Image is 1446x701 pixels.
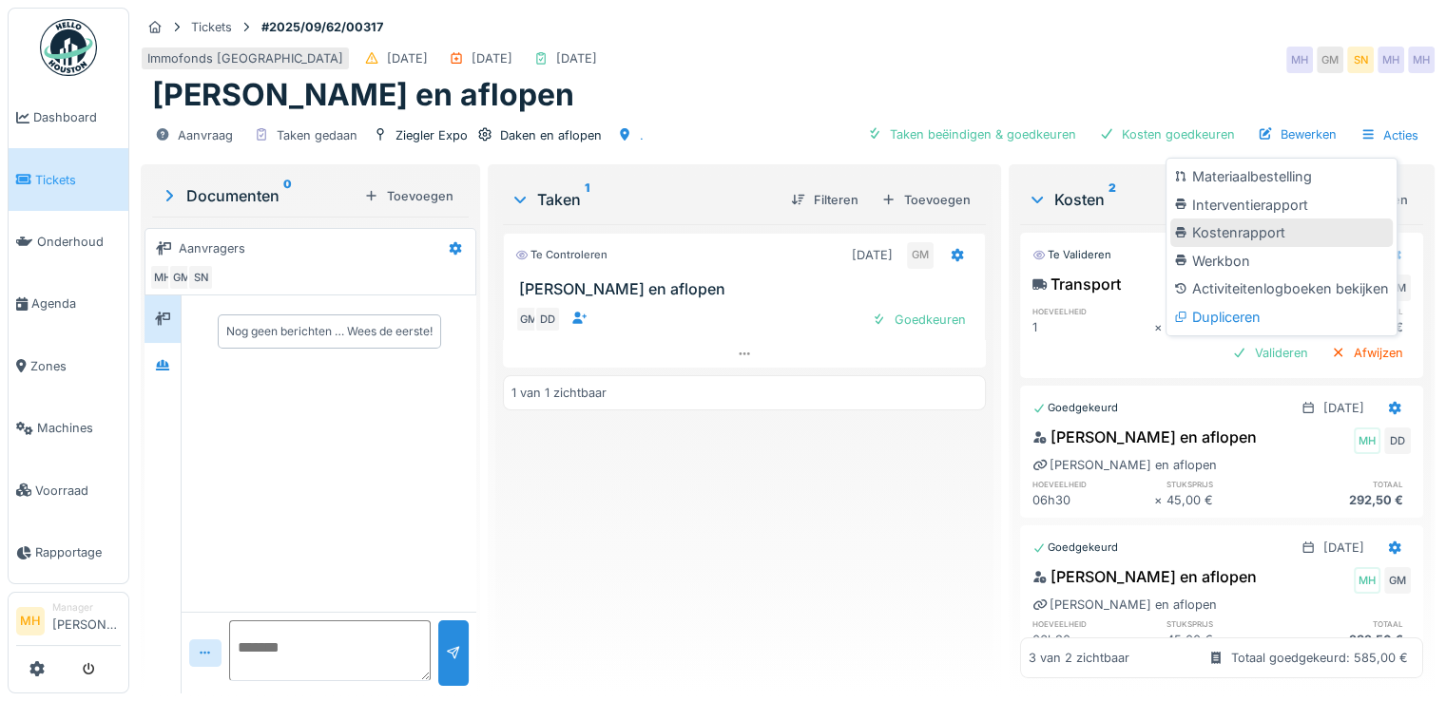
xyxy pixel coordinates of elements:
[515,306,542,332] div: GM
[1288,631,1411,649] div: 292,50 €
[1032,426,1257,448] div: [PERSON_NAME] en aflopen
[387,49,428,67] div: [DATE]
[1286,47,1313,73] div: MH
[357,183,461,209] div: Toevoegen
[1323,399,1364,417] div: [DATE]
[511,384,607,402] div: 1 van 1 zichtbaar
[1250,122,1344,147] div: Bewerken
[859,122,1084,147] div: Taken beëindigen & goedkeuren
[283,184,292,207] sup: 0
[35,482,121,500] span: Voorraad
[1166,617,1289,630] h6: stuksprijs
[147,49,343,67] div: Immofonds [GEOGRAPHIC_DATA]
[1032,540,1118,556] div: Goedgekeurd
[1154,318,1166,336] div: ×
[160,184,357,207] div: Documenten
[191,18,232,36] div: Tickets
[16,607,45,635] li: MH
[1032,247,1111,263] div: Te valideren
[515,247,607,263] div: Te controleren
[1378,47,1404,73] div: MH
[1317,47,1343,73] div: GM
[500,126,602,144] div: Daken en aflopen
[1384,275,1411,301] div: GM
[1323,340,1411,366] div: Afwijzen
[1170,162,1393,191] div: Materiaalbestelling
[187,264,214,291] div: SN
[519,280,977,298] h3: [PERSON_NAME] en aflopen
[52,600,121,615] div: Manager
[1154,491,1166,509] div: ×
[1231,649,1408,667] div: Totaal goedgekeurd: 585,00 €
[40,19,97,76] img: Badge_color-CXgf-gQk.svg
[907,242,934,269] div: GM
[1028,188,1213,211] div: Kosten
[1323,539,1364,557] div: [DATE]
[1032,631,1155,649] div: 06h30
[1347,47,1374,73] div: SN
[1032,273,1121,295] div: Transport
[1224,340,1316,366] div: Valideren
[874,187,978,213] div: Toevoegen
[37,233,121,251] span: Onderhoud
[1352,122,1427,149] div: Acties
[1170,275,1393,303] div: Activiteitenlogboeken bekijken
[585,188,589,211] sup: 1
[640,126,644,144] div: .
[1408,47,1435,73] div: MH
[1354,427,1380,454] div: MH
[1032,617,1155,630] h6: hoeveelheid
[783,187,866,213] div: Filteren
[1032,400,1118,416] div: Goedgekeurd
[178,126,233,144] div: Aanvraag
[1166,631,1289,649] div: 45,00 €
[35,171,121,189] span: Tickets
[37,419,121,437] span: Machines
[1032,491,1155,509] div: 06h30
[152,77,574,113] h1: [PERSON_NAME] en aflopen
[472,49,512,67] div: [DATE]
[1288,491,1411,509] div: 292,50 €
[35,543,121,561] span: Rapportage
[1288,478,1411,490] h6: totaal
[1166,491,1289,509] div: 45,00 €
[1032,565,1257,588] div: [PERSON_NAME] en aflopen
[1032,596,1217,614] div: [PERSON_NAME] en aflopen
[254,18,391,36] strong: #2025/09/62/00317
[1288,617,1411,630] h6: totaal
[52,600,121,641] li: [PERSON_NAME]
[1384,567,1411,594] div: GM
[31,294,121,313] span: Agenda
[1166,478,1289,490] h6: stuksprijs
[149,264,176,291] div: MH
[1091,122,1243,147] div: Kosten goedkeuren
[864,307,974,332] div: Goedkeuren
[1032,478,1155,490] h6: hoeveelheid
[1029,649,1129,667] div: 3 van 2 zichtbaar
[168,264,195,291] div: GM
[1154,631,1166,649] div: ×
[395,126,468,144] div: Ziegler Expo
[511,188,776,211] div: Taken
[226,323,433,340] div: Nog geen berichten … Wees de eerste!
[1109,188,1116,211] sup: 2
[1032,456,1217,474] div: [PERSON_NAME] en aflopen
[33,108,121,126] span: Dashboard
[1170,247,1393,275] div: Werkbon
[1170,191,1393,219] div: Interventierapport
[1032,318,1155,336] div: 1
[534,306,561,332] div: DD
[556,49,597,67] div: [DATE]
[30,357,121,375] span: Zones
[1170,303,1393,332] div: Dupliceren
[179,239,245,257] div: Aanvragers
[277,126,357,144] div: Taken gedaan
[1032,305,1155,317] h6: hoeveelheid
[1170,218,1393,247] div: Kostenrapport
[1354,567,1380,594] div: MH
[852,246,893,264] div: [DATE]
[1384,427,1411,454] div: DD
